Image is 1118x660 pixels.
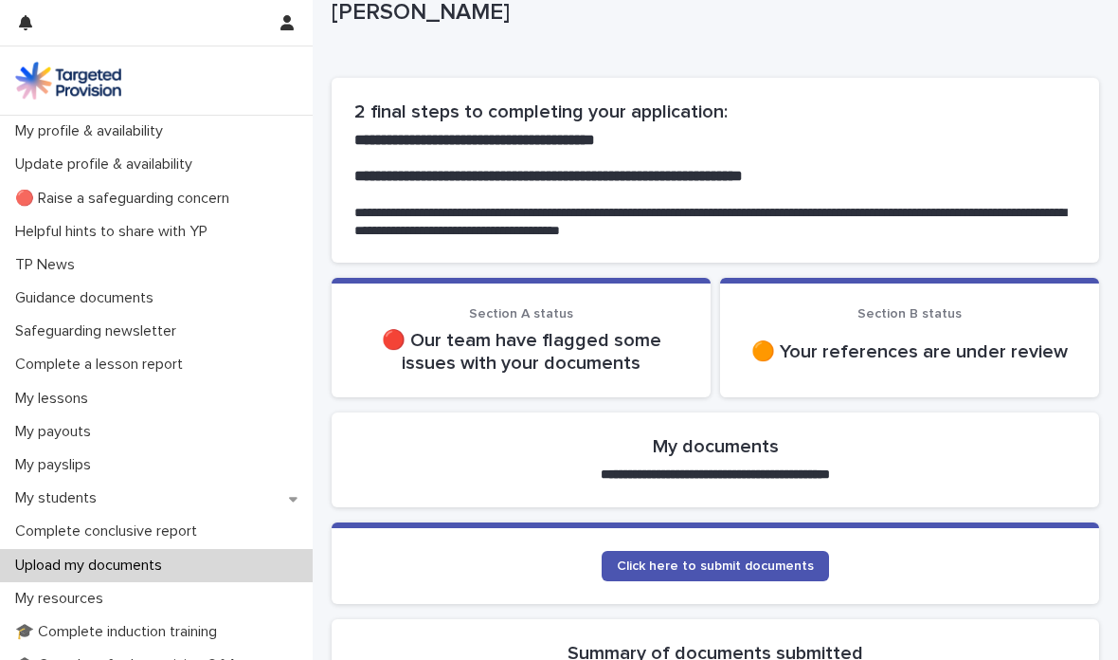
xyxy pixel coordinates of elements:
[8,256,90,274] p: TP News
[8,522,212,541] p: Complete conclusive report
[617,559,814,573] span: Click here to submit documents
[8,423,106,441] p: My payouts
[8,190,244,208] p: 🔴 Raise a safeguarding concern
[8,590,118,608] p: My resources
[602,551,829,581] a: Click here to submit documents
[8,322,191,340] p: Safeguarding newsletter
[8,122,178,140] p: My profile & availability
[8,623,232,641] p: 🎓 Complete induction training
[8,356,198,374] p: Complete a lesson report
[8,557,177,575] p: Upload my documents
[8,456,106,474] p: My payslips
[743,340,1076,363] p: 🟠 Your references are under review
[8,390,103,408] p: My lessons
[653,435,779,458] h2: My documents
[354,101,1076,123] h2: 2 final steps to completing your application:
[8,156,207,174] p: Update profile & availability
[469,307,573,321] span: Section A status
[8,489,112,507] p: My students
[8,223,223,241] p: Helpful hints to share with YP
[8,289,169,307] p: Guidance documents
[857,307,962,321] span: Section B status
[354,329,688,375] p: 🔴 Our team have flagged some issues with your documents
[15,62,121,100] img: M5nRWzHhSzIhMunXDL62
